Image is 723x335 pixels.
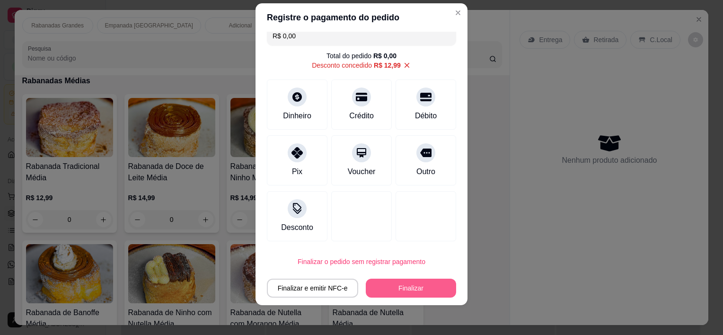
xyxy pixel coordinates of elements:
div: Pix [292,166,302,177]
div: Débito [415,110,437,122]
button: Finalizar [366,279,456,298]
div: Dinheiro [283,110,311,122]
div: Outro [416,166,435,177]
button: Finalizar e emitir NFC-e [267,279,358,298]
input: Ex.: hambúrguer de cordeiro [273,26,450,45]
div: Desconto concedido [312,61,401,70]
div: R$ 12,99 [374,61,401,70]
div: Desconto [281,222,313,233]
div: Crédito [349,110,374,122]
div: R$ 0,00 [373,51,397,61]
div: Total do pedido [326,51,397,61]
button: Finalizar o pedido sem registrar pagamento [267,252,456,271]
header: Registre o pagamento do pedido [256,3,467,32]
div: Voucher [348,166,376,177]
button: Close [450,5,466,20]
